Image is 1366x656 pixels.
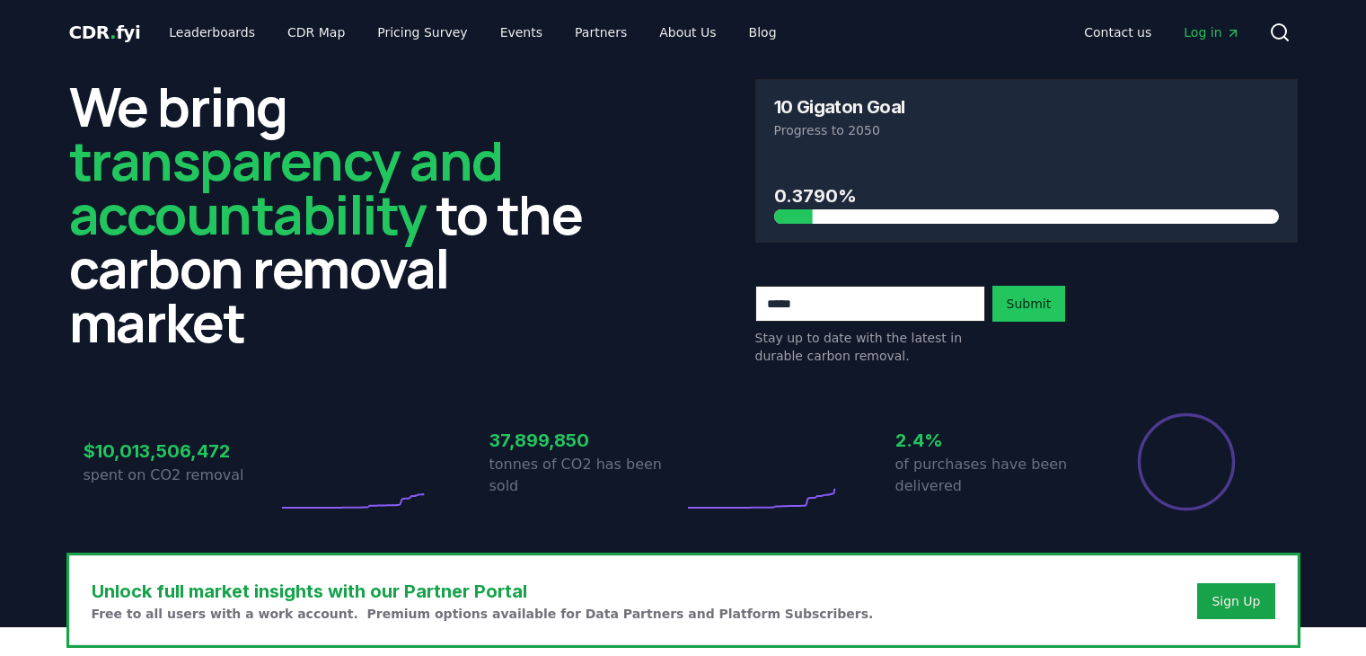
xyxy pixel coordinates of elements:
[1136,412,1237,512] div: Percentage of sales delivered
[154,16,790,49] nav: Main
[1070,16,1254,49] nav: Main
[489,454,683,497] p: tonnes of CO2 has been sold
[92,578,874,605] h3: Unlock full market insights with our Partner Portal
[69,79,612,349] h2: We bring to the carbon removal market
[774,121,1279,139] p: Progress to 2050
[69,123,503,251] span: transparency and accountability
[895,454,1089,497] p: of purchases have been delivered
[69,22,141,43] span: CDR fyi
[84,465,278,486] p: spent on CO2 removal
[1212,592,1260,610] a: Sign Up
[560,16,641,49] a: Partners
[486,16,557,49] a: Events
[774,98,905,116] h3: 10 Gigaton Goal
[992,286,1066,322] button: Submit
[1070,16,1166,49] a: Contact us
[895,427,1089,454] h3: 2.4%
[735,16,791,49] a: Blog
[363,16,481,49] a: Pricing Survey
[1197,583,1274,619] button: Sign Up
[645,16,730,49] a: About Us
[273,16,359,49] a: CDR Map
[1169,16,1254,49] a: Log in
[154,16,269,49] a: Leaderboards
[755,329,985,365] p: Stay up to date with the latest in durable carbon removal.
[84,438,278,465] h3: $10,013,506,472
[69,20,141,45] a: CDR.fyi
[774,182,1279,209] h3: 0.3790%
[489,427,683,454] h3: 37,899,850
[92,605,874,623] p: Free to all users with a work account. Premium options available for Data Partners and Platform S...
[1184,23,1239,41] span: Log in
[110,22,116,43] span: .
